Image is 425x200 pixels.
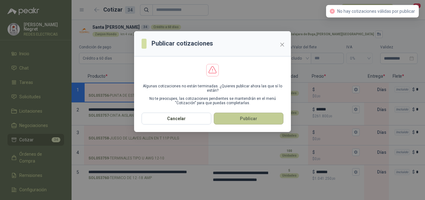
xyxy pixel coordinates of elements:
[214,113,283,124] button: Publicar
[142,113,211,124] button: Cancelar
[142,96,283,105] p: No te preocupes, las cotizaciones pendientes se mantendrán en el menú “Cotización” para que pueda...
[152,39,213,48] h3: Publicar cotizaciones
[277,40,287,50] button: Close
[280,42,285,47] span: close
[142,84,283,93] p: Algunas cotizaciones no están terminadas. ¿Quieres publicar ahora las que sí lo están?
